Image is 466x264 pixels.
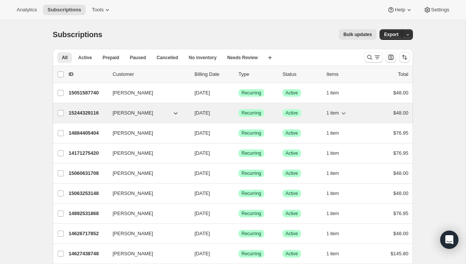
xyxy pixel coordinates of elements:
[195,90,210,96] span: [DATE]
[92,7,104,13] span: Tools
[393,130,408,136] span: $76.95
[326,150,339,156] span: 1 item
[326,110,339,116] span: 1 item
[108,187,184,200] button: [PERSON_NAME]
[108,127,184,139] button: [PERSON_NAME]
[113,89,153,97] span: [PERSON_NAME]
[69,228,408,239] div: 14626717852[PERSON_NAME][DATE]SuccessRecurringSuccessActive1 item$48.00
[69,188,408,199] div: 15063253148[PERSON_NAME][DATE]SuccessRecurringSuccessActive1 item$48.00
[326,128,347,138] button: 1 item
[69,230,107,237] p: 14626717852
[326,130,339,136] span: 1 item
[17,7,37,13] span: Analytics
[326,88,347,98] button: 1 item
[326,170,339,176] span: 1 item
[102,55,119,61] span: Prepaid
[69,248,408,259] div: 14627438748[PERSON_NAME][DATE]SuccessRecurringSuccessActive1 item$145.80
[242,110,261,116] span: Recurring
[242,90,261,96] span: Recurring
[242,150,261,156] span: Recurring
[242,190,261,196] span: Recurring
[264,52,276,63] button: Create new view
[326,90,339,96] span: 1 item
[339,29,377,40] button: Bulk updates
[69,170,107,177] p: 15060631708
[326,248,347,259] button: 1 item
[69,149,107,157] p: 14171275420
[195,150,210,156] span: [DATE]
[69,208,408,219] div: 14892531868[PERSON_NAME][DATE]SuccessRecurringSuccessActive1 item$76.95
[326,190,339,196] span: 1 item
[69,71,408,78] div: IDCustomerBilling DateTypeStatusItemsTotal
[393,150,408,156] span: $76.95
[157,55,178,61] span: Cancelled
[238,71,276,78] div: Type
[195,71,232,78] p: Billing Date
[69,168,408,179] div: 15060631708[PERSON_NAME][DATE]SuccessRecurringSuccessActive1 item$48.00
[326,211,339,217] span: 1 item
[393,190,408,196] span: $48.00
[62,55,67,61] span: All
[344,31,372,38] span: Bulk updates
[286,150,298,156] span: Active
[69,88,408,98] div: 15051587740[PERSON_NAME][DATE]SuccessRecurringSuccessActive1 item$48.00
[108,87,184,99] button: [PERSON_NAME]
[113,71,188,78] p: Customer
[242,211,261,217] span: Recurring
[69,210,107,217] p: 14892531868
[195,211,210,216] span: [DATE]
[69,128,408,138] div: 14884405404[PERSON_NAME][DATE]SuccessRecurringSuccessActive1 item$76.95
[47,7,81,13] span: Subscriptions
[195,190,210,196] span: [DATE]
[286,251,298,257] span: Active
[227,55,258,61] span: Needs Review
[326,228,347,239] button: 1 item
[398,71,408,78] p: Total
[130,55,146,61] span: Paused
[113,170,153,177] span: [PERSON_NAME]
[326,188,347,199] button: 1 item
[242,231,261,237] span: Recurring
[440,231,458,249] div: Open Intercom Messenger
[69,148,408,159] div: 14171275420[PERSON_NAME][DATE]SuccessRecurringSuccessActive1 item$76.95
[286,231,298,237] span: Active
[431,7,449,13] span: Settings
[326,168,347,179] button: 1 item
[419,5,454,15] button: Settings
[108,107,184,119] button: [PERSON_NAME]
[195,251,210,256] span: [DATE]
[326,251,339,257] span: 1 item
[12,5,41,15] button: Analytics
[195,110,210,116] span: [DATE]
[326,208,347,219] button: 1 item
[380,29,403,40] button: Export
[393,90,408,96] span: $48.00
[242,130,261,136] span: Recurring
[383,5,417,15] button: Help
[108,228,184,240] button: [PERSON_NAME]
[189,55,217,61] span: No inventory
[386,52,396,63] button: Customize table column order and visibility
[384,31,399,38] span: Export
[326,71,364,78] div: Items
[282,71,320,78] p: Status
[87,5,116,15] button: Tools
[395,7,405,13] span: Help
[242,251,261,257] span: Recurring
[113,129,153,137] span: [PERSON_NAME]
[393,170,408,176] span: $48.00
[391,251,408,256] span: $145.80
[399,52,410,63] button: Sort the results
[113,109,153,117] span: [PERSON_NAME]
[69,190,107,197] p: 15063253148
[286,170,298,176] span: Active
[69,109,107,117] p: 15244329116
[393,231,408,236] span: $48.00
[113,230,153,237] span: [PERSON_NAME]
[53,30,102,39] span: Subscriptions
[195,130,210,136] span: [DATE]
[326,231,339,237] span: 1 item
[286,130,298,136] span: Active
[108,248,184,260] button: [PERSON_NAME]
[364,52,383,63] button: Search and filter results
